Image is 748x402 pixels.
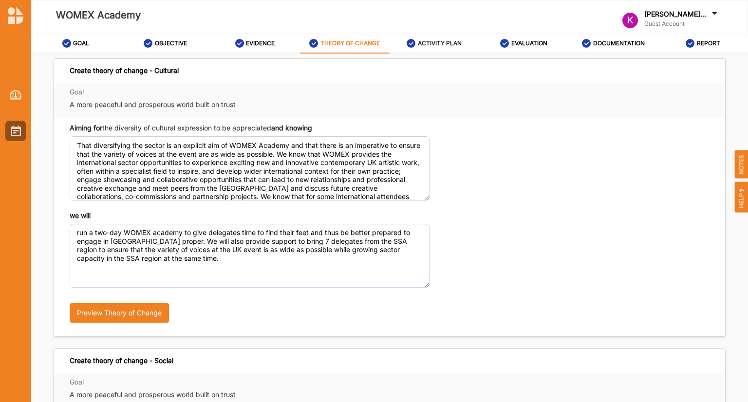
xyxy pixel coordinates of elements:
[5,121,26,141] a: Activities
[73,39,89,47] label: GOAL
[70,100,430,110] label: A more peaceful and prosperous world built on trust
[70,378,430,386] label: Goal
[593,39,645,47] label: DOCUMENTATION
[11,126,21,136] img: Activities
[155,39,187,47] label: OBJECTIVE
[70,124,102,132] strong: Aiming for
[697,39,720,47] label: REPORT
[70,356,173,365] div: Create theory of change - Social
[271,124,312,132] strong: and knowing
[8,7,23,24] img: logo
[644,20,719,28] label: Guest Account
[622,13,638,28] div: K
[10,90,22,100] img: Dashboard
[246,39,275,47] label: EVIDENCE
[70,211,91,219] strong: we will
[70,303,169,323] button: Preview Theory of Change
[511,39,547,47] label: EVALUATION
[5,85,26,105] a: Dashboard
[320,39,380,47] label: THEORY OF CHANGE
[56,7,141,23] label: WOMEX Academy
[70,224,430,288] textarea: run a two-day WOMEX academy to give delegates time to find their feet and thus be better prepared...
[644,10,706,18] label: [PERSON_NAME]...
[70,88,430,96] label: Goal
[70,136,430,200] textarea: That diversifying the sector is an explicit aim of WOMEX Academy and that there is an imperative ...
[418,39,462,47] label: ACTIVITY PLAN
[70,123,312,133] div: the diversity of cultural expression to be appreciated
[70,390,430,400] label: A more peaceful and prosperous world built on trust
[70,66,179,75] div: Create theory of change - Cultural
